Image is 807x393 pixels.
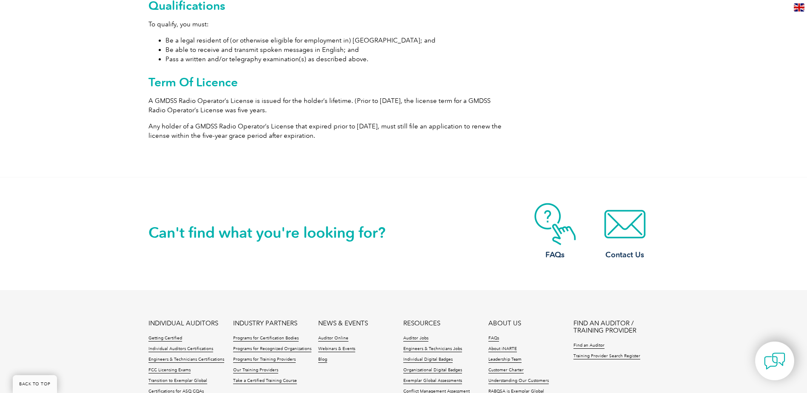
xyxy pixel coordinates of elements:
a: About iNARTE [488,346,517,352]
a: INDUSTRY PARTNERS [233,320,297,327]
h3: Contact Us [591,250,659,260]
a: Engineers & Technicians Jobs [403,346,462,352]
a: Auditor Online [318,336,348,342]
li: Be a legal resident of (or otherwise eligible for employment in) [GEOGRAPHIC_DATA]; and [165,36,506,45]
a: RESOURCES [403,320,440,327]
p: To qualify, you must: [148,20,506,29]
a: Our Training Providers [233,367,278,373]
a: Transition to Exemplar Global [148,378,207,384]
img: en [794,3,804,11]
a: INDIVIDUAL AUDITORS [148,320,218,327]
img: contact-faq.webp [521,203,589,245]
h2: Term Of Licence [148,75,506,89]
a: ABOUT US [488,320,521,327]
a: BACK TO TOP [13,375,57,393]
a: Organizational Digital Badges [403,367,462,373]
a: Individual Auditors Certifications [148,346,213,352]
a: Customer Charter [488,367,524,373]
img: contact-email.webp [591,203,659,245]
a: FCC Licensing Exams [148,367,191,373]
a: Leadership Team [488,357,522,363]
a: Find an Auditor [573,343,605,349]
a: Auditor Jobs [403,336,428,342]
li: Be able to receive and transmit spoken messages in English; and [165,45,506,54]
h2: Can't find what you're looking for? [148,226,404,239]
a: FAQs [488,336,499,342]
a: FAQs [521,203,589,260]
p: A GMDSS Radio Operator’s License is issued for the holder’s lifetime. (Prior to [DATE], the licen... [148,96,506,115]
img: contact-chat.png [764,350,785,372]
h3: FAQs [521,250,589,260]
li: Pass a written and/or telegraphy examination(s) as described above. [165,54,506,64]
a: Programs for Training Providers [233,357,296,363]
a: Understanding Our Customers [488,378,549,384]
p: Any holder of a GMDSS Radio Operator’s License that expired prior to [DATE], must still file an a... [148,122,506,140]
a: NEWS & EVENTS [318,320,368,327]
a: Exemplar Global Assessments [403,378,462,384]
a: Individual Digital Badges [403,357,453,363]
a: Blog [318,357,327,363]
a: Engineers & Technicians Certifications [148,357,224,363]
a: Programs for Certification Bodies [233,336,299,342]
a: Webinars & Events [318,346,355,352]
a: Take a Certified Training Course [233,378,297,384]
a: Training Provider Search Register [573,353,640,359]
a: Getting Certified [148,336,182,342]
a: Programs for Recognized Organizations [233,346,311,352]
a: Contact Us [591,203,659,260]
a: FIND AN AUDITOR / TRAINING PROVIDER [573,320,659,334]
